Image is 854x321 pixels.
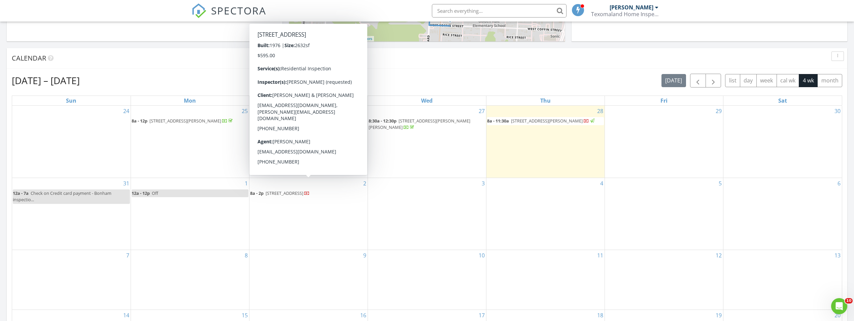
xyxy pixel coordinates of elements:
a: Friday [659,96,669,105]
span: Check on Credit card payment - Bonham inspectio... [13,190,111,203]
a: Sunday [65,96,78,105]
a: Go to September 2, 2025 [362,178,368,189]
td: Go to September 4, 2025 [486,178,605,250]
span: 8:30a - 12:30p [369,118,397,124]
a: © OpenStreetMap contributors [322,37,372,41]
a: 8a - 12p [STREET_ADDRESS][PERSON_NAME] [132,118,234,124]
button: [DATE] [661,74,686,87]
span: 8a - 3p [250,118,264,124]
a: © MapTiler [303,37,321,41]
a: Go to August 24, 2025 [122,106,131,116]
span: 8a - 12p [132,118,147,124]
td: Go to September 12, 2025 [605,250,723,310]
div: [PERSON_NAME] [610,4,653,11]
td: Go to September 3, 2025 [368,178,486,250]
a: Go to September 18, 2025 [596,310,605,321]
span: Off [152,190,158,196]
a: Go to September 12, 2025 [714,250,723,261]
span: [STREET_ADDRESS][PERSON_NAME] [149,118,221,124]
span: 10 [845,298,853,304]
td: Go to September 8, 2025 [131,250,249,310]
span: [STREET_ADDRESS][PERSON_NAME] [511,118,583,124]
a: Go to September 15, 2025 [240,310,249,321]
td: Go to August 24, 2025 [12,106,131,178]
td: Go to August 27, 2025 [368,106,486,178]
a: Go to August 30, 2025 [833,106,842,116]
a: 8a - 11:30a [STREET_ADDRESS][PERSON_NAME] [487,117,604,125]
a: 8a - 3p [STREET_ADDRESS][PERSON_NAME] [250,118,350,124]
a: Go to September 16, 2025 [359,310,368,321]
a: Go to August 29, 2025 [714,106,723,116]
a: Go to September 19, 2025 [714,310,723,321]
button: list [725,74,740,87]
td: Go to August 25, 2025 [131,106,249,178]
a: Tuesday [302,96,315,105]
span: 8a - 11:30a [487,118,509,124]
a: SPECTORA [192,9,266,23]
td: Go to September 11, 2025 [486,250,605,310]
a: 8:30a - 12:30p [STREET_ADDRESS][PERSON_NAME][PERSON_NAME] [369,117,485,132]
span: 8a - 2p [250,190,264,196]
td: Go to September 7, 2025 [12,250,131,310]
td: Go to August 29, 2025 [605,106,723,178]
a: Go to September 6, 2025 [836,178,842,189]
a: 8a - 3p [STREET_ADDRESS][PERSON_NAME] [250,117,367,125]
div: | [289,36,374,42]
a: 8a - 11:30a [STREET_ADDRESS][PERSON_NAME] [487,118,595,124]
a: Go to August 25, 2025 [240,106,249,116]
a: 8a - 2p [STREET_ADDRESS] [250,190,310,196]
a: Go to August 31, 2025 [122,178,131,189]
td: Go to August 30, 2025 [723,106,842,178]
a: Go to August 28, 2025 [596,106,605,116]
span: [STREET_ADDRESS][PERSON_NAME] [266,118,337,124]
a: Go to September 17, 2025 [477,310,486,321]
img: The Best Home Inspection Software - Spectora [192,3,206,18]
a: 8a - 12p [STREET_ADDRESS][PERSON_NAME] [132,117,248,125]
button: week [756,74,777,87]
span: [STREET_ADDRESS] [266,190,303,196]
a: Go to September 11, 2025 [596,250,605,261]
div: Texomaland Home Inspections License # 7358 [591,11,658,17]
h2: [DATE] – [DATE] [12,74,80,87]
td: Go to August 28, 2025 [486,106,605,178]
span: [STREET_ADDRESS][PERSON_NAME][PERSON_NAME] [369,118,470,130]
a: Monday [182,96,197,105]
a: Thursday [539,96,552,105]
span: SPECTORA [211,3,266,17]
a: 8:30a - 12:30p [STREET_ADDRESS][PERSON_NAME][PERSON_NAME] [369,118,470,130]
a: Go to September 10, 2025 [477,250,486,261]
a: Go to September 14, 2025 [122,310,131,321]
span: 12a - 12p [132,190,150,196]
button: Next [706,74,721,87]
button: month [817,74,842,87]
td: Go to September 9, 2025 [249,250,368,310]
a: 8a - 2p [STREET_ADDRESS] [250,189,367,198]
button: day [740,74,757,87]
a: Go to August 26, 2025 [359,106,368,116]
span: 12a - 7a [13,190,29,196]
a: Go to September 13, 2025 [833,250,842,261]
td: Go to September 5, 2025 [605,178,723,250]
a: Go to September 1, 2025 [243,178,249,189]
td: Go to September 13, 2025 [723,250,842,310]
a: Saturday [777,96,788,105]
td: Go to September 6, 2025 [723,178,842,250]
td: Go to September 10, 2025 [368,250,486,310]
span: Calendar [12,53,46,63]
a: Go to September 9, 2025 [362,250,368,261]
button: Previous [690,74,706,87]
a: Wednesday [420,96,434,105]
button: cal wk [777,74,799,87]
td: Go to August 31, 2025 [12,178,131,250]
button: 4 wk [799,74,818,87]
a: Go to September 5, 2025 [717,178,723,189]
td: Go to September 2, 2025 [249,178,368,250]
td: Go to August 26, 2025 [249,106,368,178]
td: Go to September 1, 2025 [131,178,249,250]
a: Go to September 7, 2025 [125,250,131,261]
a: Leaflet [291,37,302,41]
a: Go to September 3, 2025 [480,178,486,189]
input: Search everything... [432,4,567,17]
a: Go to September 8, 2025 [243,250,249,261]
a: Go to September 4, 2025 [599,178,605,189]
